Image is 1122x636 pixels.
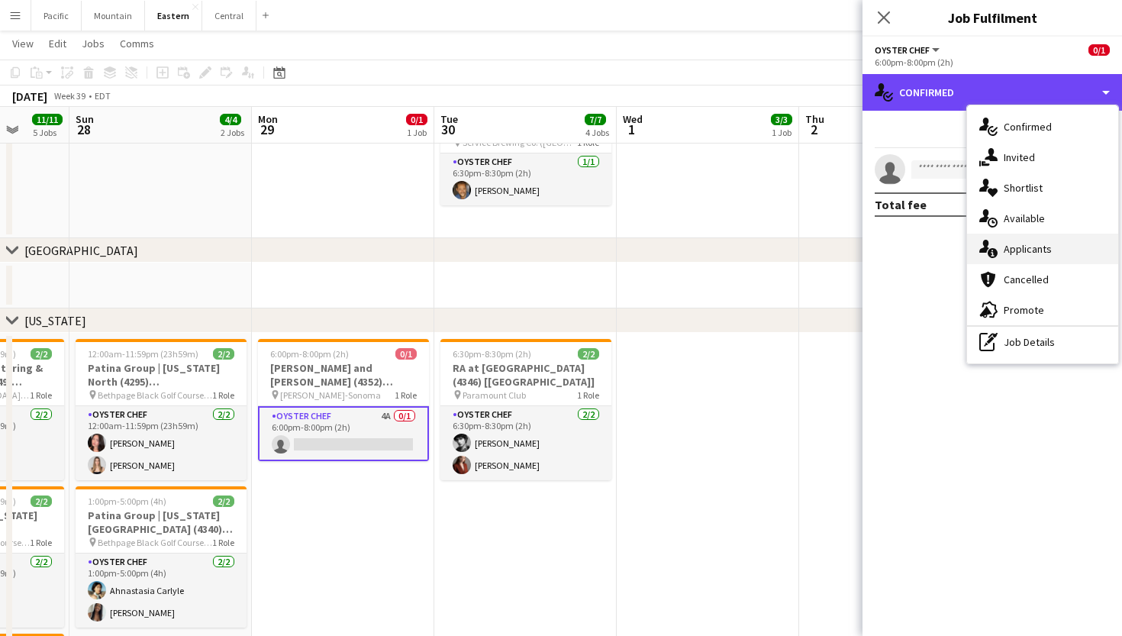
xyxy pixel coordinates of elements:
[30,389,52,401] span: 1 Role
[258,406,429,461] app-card-role: Oyster Chef4A0/16:00pm-8:00pm (2h)
[114,34,160,53] a: Comms
[1004,303,1044,317] span: Promote
[862,74,1122,111] div: Confirmed
[76,486,247,628] app-job-card: 1:00pm-5:00pm (4h)2/2Patina Group | [US_STATE][GEOGRAPHIC_DATA] (4340) [[GEOGRAPHIC_DATA]] Bethpa...
[438,121,458,138] span: 30
[1004,273,1049,286] span: Cancelled
[1004,211,1045,225] span: Available
[463,389,526,401] span: Paramount Club
[1088,44,1110,56] span: 0/1
[440,406,611,480] app-card-role: Oyster Chef2/26:30pm-8:30pm (2h)[PERSON_NAME][PERSON_NAME]
[258,361,429,389] h3: [PERSON_NAME] and [PERSON_NAME] (4352) [[GEOGRAPHIC_DATA]]
[1004,181,1043,195] span: Shortlist
[76,34,111,53] a: Jobs
[771,114,792,125] span: 3/3
[82,37,105,50] span: Jobs
[30,537,52,548] span: 1 Role
[12,89,47,104] div: [DATE]
[1004,120,1052,134] span: Confirmed
[76,406,247,480] app-card-role: Oyster Chef2/212:00am-11:59pm (23h59m)[PERSON_NAME][PERSON_NAME]
[440,361,611,389] h3: RA at [GEOGRAPHIC_DATA] (4346) [[GEOGRAPHIC_DATA]]
[407,127,427,138] div: 1 Job
[1004,150,1035,164] span: Invited
[256,121,278,138] span: 29
[145,1,202,31] button: Eastern
[440,112,458,126] span: Tue
[258,112,278,126] span: Mon
[875,44,942,56] button: Oyster Chef
[24,313,86,328] div: [US_STATE]
[43,34,73,53] a: Edit
[395,348,417,360] span: 0/1
[212,389,234,401] span: 1 Role
[875,44,930,56] span: Oyster Chef
[98,389,212,401] span: Bethpage Black Golf Course (Farmingdale, [GEOGRAPHIC_DATA])
[31,496,52,507] span: 2/2
[76,112,94,126] span: Sun
[395,389,417,401] span: 1 Role
[280,389,381,401] span: [PERSON_NAME]-Sonoma
[212,537,234,548] span: 1 Role
[270,348,349,360] span: 6:00pm-8:00pm (2h)
[88,348,198,360] span: 12:00am-11:59pm (23h59m)
[440,86,611,205] app-job-card: 6:30pm-8:30pm (2h)1/1The Juice Studios (4315) [CHS] Service Brewing Co. ([GEOGRAPHIC_DATA], [GEOG...
[803,121,824,138] span: 2
[33,127,62,138] div: 5 Jobs
[98,537,212,548] span: Bethpage Black Golf Course (Farmingdale, [GEOGRAPHIC_DATA])
[221,127,244,138] div: 2 Jobs
[213,348,234,360] span: 2/2
[31,348,52,360] span: 2/2
[578,348,599,360] span: 2/2
[202,1,256,31] button: Central
[453,348,531,360] span: 6:30pm-8:30pm (2h)
[24,243,138,258] div: [GEOGRAPHIC_DATA]
[1004,242,1052,256] span: Applicants
[95,90,111,102] div: EDT
[76,361,247,389] h3: Patina Group | [US_STATE] North (4295) [[GEOGRAPHIC_DATA]] - TIME TBD (2 HOURS)
[967,327,1118,357] div: Job Details
[76,554,247,628] app-card-role: Oyster Chef2/21:00pm-5:00pm (4h)Ahnastasia Carlyle[PERSON_NAME]
[772,127,792,138] div: 1 Job
[577,389,599,401] span: 1 Role
[82,1,145,31] button: Mountain
[88,496,166,507] span: 1:00pm-5:00pm (4h)
[120,37,154,50] span: Comms
[31,1,82,31] button: Pacific
[623,112,643,126] span: Wed
[406,114,427,125] span: 0/1
[875,197,927,212] div: Total fee
[258,339,429,461] app-job-card: 6:00pm-8:00pm (2h)0/1[PERSON_NAME] and [PERSON_NAME] (4352) [[GEOGRAPHIC_DATA]] [PERSON_NAME]-Son...
[585,127,609,138] div: 4 Jobs
[49,37,66,50] span: Edit
[875,56,1110,68] div: 6:00pm-8:00pm (2h)
[585,114,606,125] span: 7/7
[220,114,241,125] span: 4/4
[621,121,643,138] span: 1
[50,90,89,102] span: Week 39
[12,37,34,50] span: View
[440,153,611,205] app-card-role: Oyster Chef1/16:30pm-8:30pm (2h)[PERSON_NAME]
[76,339,247,480] app-job-card: 12:00am-11:59pm (23h59m)2/2Patina Group | [US_STATE] North (4295) [[GEOGRAPHIC_DATA]] - TIME TBD ...
[440,339,611,480] app-job-card: 6:30pm-8:30pm (2h)2/2RA at [GEOGRAPHIC_DATA] (4346) [[GEOGRAPHIC_DATA]] Paramount Club1 RoleOyste...
[73,121,94,138] span: 28
[6,34,40,53] a: View
[862,8,1122,27] h3: Job Fulfilment
[76,508,247,536] h3: Patina Group | [US_STATE][GEOGRAPHIC_DATA] (4340) [[GEOGRAPHIC_DATA]]
[32,114,63,125] span: 11/11
[805,112,824,126] span: Thu
[213,496,234,507] span: 2/2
